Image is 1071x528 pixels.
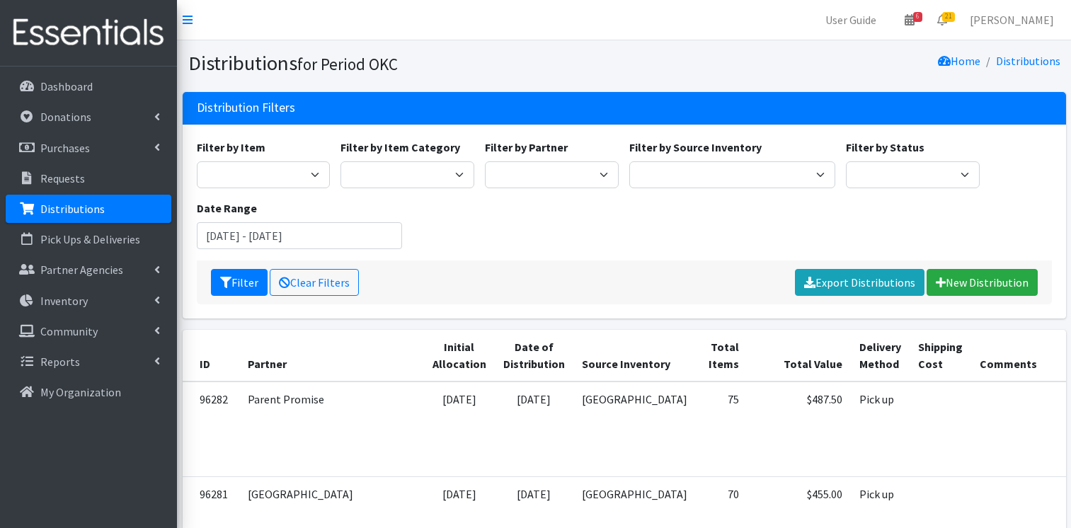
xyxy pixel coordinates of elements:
p: My Organization [40,385,121,399]
h3: Distribution Filters [197,101,295,115]
a: Distributions [6,195,171,223]
th: Total Value [748,330,851,381]
th: Partner [239,330,424,381]
th: Source Inventory [573,330,696,381]
td: Pick up [851,381,910,477]
p: Purchases [40,141,90,155]
td: [DATE] [424,381,495,477]
td: $487.50 [748,381,851,477]
label: Filter by Source Inventory [629,139,762,156]
td: 75 [696,381,748,477]
p: Pick Ups & Deliveries [40,232,140,246]
th: Total Items [696,330,748,381]
a: Dashboard [6,72,171,101]
a: Export Distributions [795,269,924,296]
label: Filter by Partner [485,139,568,156]
a: Clear Filters [270,269,359,296]
a: User Guide [814,6,888,34]
label: Filter by Status [846,139,924,156]
button: Filter [211,269,268,296]
td: Parent Promise [239,381,424,477]
th: ID [183,330,239,381]
td: [GEOGRAPHIC_DATA] [573,381,696,477]
span: 21 [942,12,955,22]
a: Distributions [996,54,1060,68]
p: Inventory [40,294,88,308]
a: My Organization [6,378,171,406]
h1: Distributions [188,51,619,76]
th: Date of Distribution [495,330,573,381]
a: Partner Agencies [6,256,171,284]
a: Reports [6,348,171,376]
p: Partner Agencies [40,263,123,277]
th: Initial Allocation [424,330,495,381]
a: Purchases [6,134,171,162]
a: Inventory [6,287,171,315]
label: Filter by Item [197,139,265,156]
small: for Period OKC [297,54,398,74]
a: Requests [6,164,171,193]
p: Requests [40,171,85,185]
input: January 1, 2011 - December 31, 2011 [197,222,403,249]
p: Donations [40,110,91,124]
a: 6 [893,6,926,34]
a: Community [6,317,171,345]
a: Donations [6,103,171,131]
span: 6 [913,12,922,22]
a: [PERSON_NAME] [958,6,1065,34]
label: Date Range [197,200,257,217]
td: [DATE] [495,381,573,477]
th: Delivery Method [851,330,910,381]
img: HumanEssentials [6,9,171,57]
p: Dashboard [40,79,93,93]
td: 96282 [183,381,239,477]
th: Shipping Cost [910,330,971,381]
label: Filter by Item Category [340,139,460,156]
a: Pick Ups & Deliveries [6,225,171,253]
a: 21 [926,6,958,34]
p: Distributions [40,202,105,216]
a: Home [938,54,980,68]
p: Reports [40,355,80,369]
a: New Distribution [927,269,1038,296]
p: Community [40,324,98,338]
